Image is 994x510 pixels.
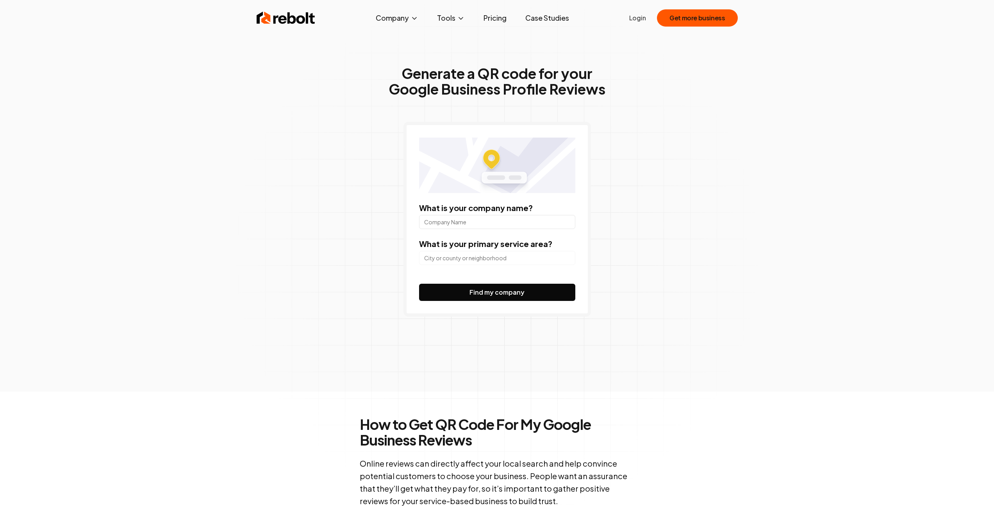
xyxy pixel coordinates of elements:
[657,9,737,27] button: Get more business
[431,10,471,26] button: Tools
[477,10,513,26] a: Pricing
[419,138,575,193] img: Location map
[257,10,315,26] img: Rebolt Logo
[369,10,425,26] button: Company
[419,215,575,229] input: Company Name
[519,10,575,26] a: Case Studies
[629,13,646,23] a: Login
[419,203,533,213] label: What is your company name?
[419,284,575,301] button: Find my company
[389,66,605,97] h1: Generate a QR code for your Google Business Profile Reviews
[360,417,635,448] h2: How to Get QR Code For My Google Business Reviews
[419,251,575,265] input: City or county or neighborhood
[419,239,552,249] label: What is your primary service area?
